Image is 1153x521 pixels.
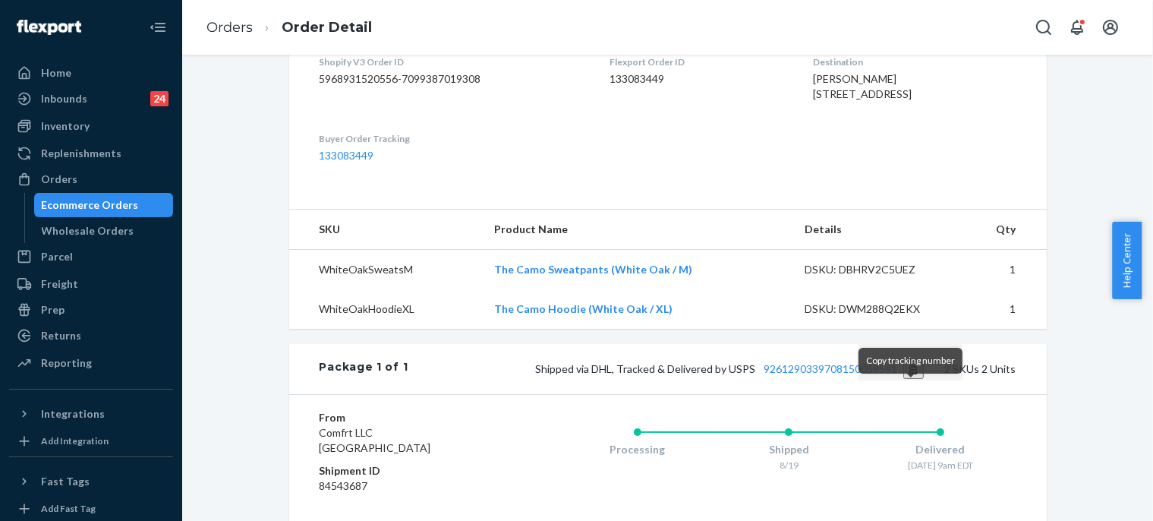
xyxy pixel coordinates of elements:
th: SKU [289,210,482,250]
div: Shipped [713,442,865,457]
th: Details [792,210,959,250]
span: Comfrt LLC [GEOGRAPHIC_DATA] [320,426,431,454]
div: Returns [41,328,81,343]
div: Fast Tags [41,474,90,489]
ol: breadcrumbs [194,5,384,50]
dd: 5968931520556-7099387019308 [320,71,585,87]
button: Close Navigation [143,12,173,43]
span: [PERSON_NAME] [STREET_ADDRESS] [813,72,912,100]
dd: 133083449 [610,71,789,87]
div: Add Integration [41,434,109,447]
td: 1 [959,289,1047,329]
img: Flexport logo [17,20,81,35]
div: 24 [150,91,169,106]
div: Inbounds [41,91,87,106]
button: Fast Tags [9,469,173,494]
dt: Shopify V3 Order ID [320,55,585,68]
td: 1 [959,250,1047,290]
div: 8/19 [713,459,865,472]
div: Wholesale Orders [42,223,134,238]
a: Reporting [9,351,173,375]
span: Copy tracking number [866,355,955,366]
td: WhiteOakHoodieXL [289,289,482,329]
a: Parcel [9,245,173,269]
a: Orders [9,167,173,191]
div: DSKU: DWM288Q2EKX [805,302,947,317]
a: The Camo Sweatpants (White Oak / M) [494,263,692,276]
button: Help Center [1112,222,1142,299]
a: Prep [9,298,173,322]
a: Home [9,61,173,85]
button: Open account menu [1095,12,1126,43]
dt: Flexport Order ID [610,55,789,68]
th: Product Name [482,210,792,250]
a: Orders [206,19,253,36]
div: Processing [562,442,714,457]
button: Open Search Box [1029,12,1059,43]
a: Inventory [9,114,173,138]
div: [DATE] 9am EDT [865,459,1016,472]
div: Inventory [41,118,90,134]
a: Freight [9,272,173,296]
div: Integrations [41,406,105,422]
button: Open notifications [1062,12,1092,43]
a: Add Fast Tag [9,500,173,518]
div: Freight [41,276,78,292]
div: Parcel [41,249,73,264]
div: Reporting [41,355,92,371]
a: 9261290339708150059591 [764,362,897,375]
a: Inbounds24 [9,87,173,111]
dd: 84543687 [320,478,501,494]
div: Home [41,65,71,81]
a: Returns [9,324,173,348]
a: Wholesale Orders [34,219,174,243]
dt: Shipment ID [320,463,501,478]
div: Ecommerce Orders [42,197,139,213]
a: Add Integration [9,432,173,450]
div: Prep [41,302,65,317]
a: Ecommerce Orders [34,193,174,217]
div: Delivered [865,442,1016,457]
a: Order Detail [282,19,372,36]
button: Integrations [9,402,173,426]
div: Package 1 of 1 [320,359,408,379]
a: 133083449 [320,149,374,162]
div: 2 SKUs 2 Units [408,359,1016,379]
th: Qty [959,210,1047,250]
div: Add Fast Tag [41,502,96,515]
a: The Camo Hoodie (White Oak / XL) [494,302,673,315]
dt: Buyer Order Tracking [320,132,585,145]
div: DSKU: DBHRV2C5UEZ [805,262,947,277]
dt: Destination [813,55,1016,68]
div: Orders [41,172,77,187]
dt: From [320,410,501,425]
span: Shipped via DHL, Tracked & Delivered by USPS [535,362,924,375]
td: WhiteOakSweatsM [289,250,482,290]
a: Replenishments [9,141,173,166]
div: Replenishments [41,146,121,161]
